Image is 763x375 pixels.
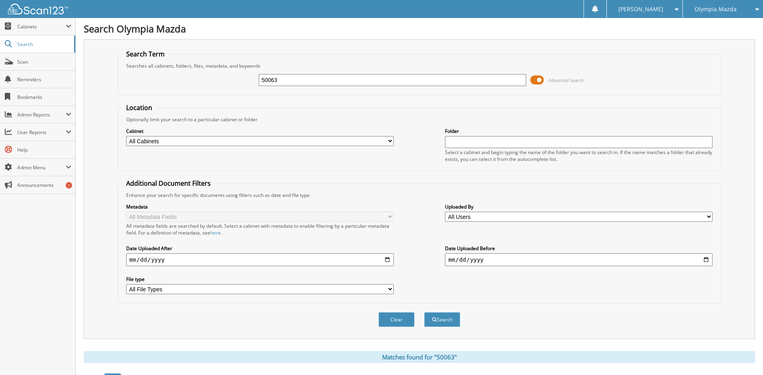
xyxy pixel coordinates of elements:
[17,58,71,65] span: Scan
[122,179,215,188] legend: Additional Document Filters
[17,164,66,171] span: Admin Menu
[126,276,394,283] label: File type
[445,253,713,266] input: end
[126,253,394,266] input: start
[17,94,71,100] span: Bookmarks
[126,128,394,134] label: Cabinet
[695,7,737,12] span: Olympia Mazda
[618,7,663,12] span: [PERSON_NAME]
[445,245,713,252] label: Date Uploaded Before
[445,128,713,134] label: Folder
[17,182,71,189] span: Announcements
[17,23,66,30] span: Cabinets
[445,203,713,210] label: Uploaded By
[84,22,755,35] h1: Search Olympia Mazda
[122,103,156,112] legend: Location
[122,50,169,58] legend: Search Term
[17,146,71,153] span: Help
[126,245,394,252] label: Date Uploaded After
[17,41,70,48] span: Search
[126,203,394,210] label: Metadata
[17,76,71,83] span: Reminders
[126,223,394,236] div: All metadata fields are searched by default. Select a cabinet with metadata to enable filtering b...
[548,77,584,83] span: Advanced Search
[84,351,755,363] div: Matches found for "50063"
[122,62,717,69] div: Searches all cabinets, folders, files, metadata, and keywords
[17,111,66,118] span: Admin Reports
[122,116,717,123] div: Optionally limit your search to a particular cabinet or folder
[8,4,68,14] img: scan123-logo-white.svg
[122,192,717,199] div: Enhance your search for specific documents using filters such as date and file type.
[378,312,415,327] button: Clear
[210,229,221,236] a: here
[66,182,72,189] div: 1
[424,312,460,327] button: Search
[17,129,66,136] span: User Reports
[445,149,713,162] div: Select a cabinet and begin typing the name of the folder you want to search in. If the name match...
